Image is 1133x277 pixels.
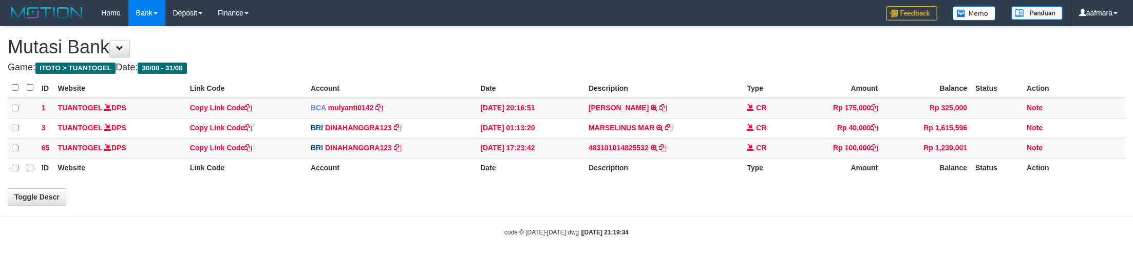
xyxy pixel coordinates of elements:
td: DPS [54,118,186,138]
td: Rp 40,000 [791,118,882,138]
td: Rp 325,000 [882,98,971,118]
th: Balance [882,158,971,178]
th: Account [307,78,476,98]
strong: [DATE] 21:19:34 [582,229,629,236]
a: mulyanti0142 [328,104,374,112]
a: [PERSON_NAME] [589,104,649,112]
td: Rp 1,615,596 [882,118,971,138]
th: ID [37,78,54,98]
a: TUANTOGEL [58,144,103,152]
th: Amount [791,78,882,98]
small: code © [DATE]-[DATE] dwg | [504,229,629,236]
a: 483101014825532 [589,144,649,152]
td: [DATE] 20:16:51 [476,98,584,118]
th: ID [37,158,54,178]
th: Link Code [186,78,307,98]
a: Copy Link Code [190,144,252,152]
a: Note [1027,104,1043,112]
a: Copy Link Code [190,104,252,112]
td: [DATE] 01:13:20 [476,118,584,138]
span: ITOTO > TUANTOGEL [35,63,116,74]
span: CR [756,124,766,132]
span: CR [756,104,766,112]
img: panduan.png [1011,6,1063,20]
a: TUANTOGEL [58,124,103,132]
a: MARSELINUS MAR [589,124,654,132]
h4: Game: Date: [8,63,1125,73]
span: CR [756,144,766,152]
th: Website [54,78,186,98]
td: DPS [54,138,186,158]
th: Balance [882,78,971,98]
th: Date [476,78,584,98]
th: Action [1023,78,1125,98]
img: MOTION_logo.png [8,5,86,21]
th: Description [584,78,743,98]
th: Description [584,158,743,178]
a: DINAHANGGRA123 [325,144,392,152]
a: Note [1027,124,1043,132]
td: [DATE] 17:23:42 [476,138,584,158]
span: 1 [42,104,46,112]
th: Website [54,158,186,178]
th: Type [743,158,790,178]
td: Rp 100,000 [791,138,882,158]
th: Link Code [186,158,307,178]
img: Button%20Memo.svg [953,6,996,21]
a: Toggle Descr [8,188,66,206]
span: 30/08 - 31/08 [138,63,187,74]
img: Feedback.jpg [886,6,937,21]
a: DINAHANGGRA123 [325,124,392,132]
a: Copy Link Code [190,124,252,132]
th: Account [307,158,476,178]
td: Rp 175,000 [791,98,882,118]
th: Status [971,78,1023,98]
td: DPS [54,98,186,118]
td: Rp 1,239,001 [882,138,971,158]
span: 65 [42,144,50,152]
span: BRI [311,144,323,152]
span: BRI [311,124,323,132]
th: Amount [791,158,882,178]
th: Action [1023,158,1125,178]
h1: Mutasi Bank [8,37,1125,57]
th: Status [971,158,1023,178]
span: 3 [42,124,46,132]
a: TUANTOGEL [58,104,103,112]
a: Note [1027,144,1043,152]
th: Date [476,158,584,178]
th: Type [743,78,790,98]
span: BCA [311,104,326,112]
